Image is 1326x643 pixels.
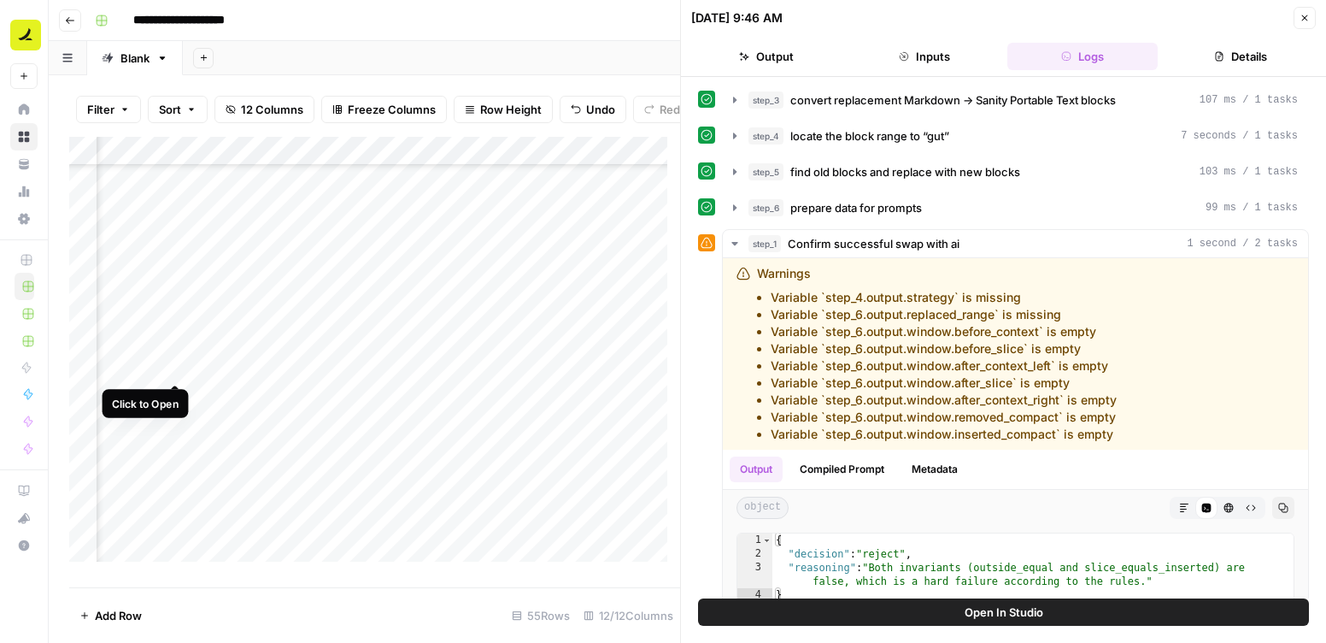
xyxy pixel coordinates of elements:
button: Open In Studio [698,599,1309,626]
span: convert replacement Markdown → Sanity Portable Text blocks [790,91,1116,109]
li: Variable `step_6.output.window.removed_compact` is empty [771,409,1117,426]
button: Help + Support [10,532,38,559]
li: Variable `step_6.output.window.after_context_right` is empty [771,392,1117,409]
span: 103 ms / 1 tasks [1200,164,1298,180]
button: Add Row [69,602,152,629]
li: Variable `step_6.output.window.inserted_compact` is empty [771,426,1117,443]
img: Ramp Logo [10,20,41,50]
button: 103 ms / 1 tasks [723,158,1308,186]
a: Your Data [10,150,38,178]
button: Sort [148,96,208,123]
span: find old blocks and replace with new blocks [790,163,1020,180]
div: 12/12 Columns [577,602,680,629]
span: 107 ms / 1 tasks [1200,92,1298,108]
a: AirOps Academy [10,477,38,504]
button: 107 ms / 1 tasks [723,86,1308,114]
button: Compiled Prompt [789,457,895,482]
button: Workspace: Ramp [10,14,38,56]
div: 3 [737,561,772,588]
span: Open In Studio [965,604,1043,621]
div: 55 Rows [505,602,577,629]
span: step_4 [748,127,783,145]
div: 4 [737,588,772,602]
span: object [736,497,789,519]
span: Redo [660,101,687,118]
span: step_6 [748,199,783,216]
div: [DATE] 9:46 AM [691,9,783,27]
a: Settings [10,205,38,233]
button: Logs [1007,43,1159,70]
button: Output [691,43,842,70]
div: 1 [737,534,772,547]
div: Blank [120,50,150,67]
button: 1 second / 2 tasks [723,230,1308,257]
span: Filter [87,101,114,118]
li: Variable `step_6.output.window.after_context_left` is empty [771,357,1117,375]
li: Variable `step_6.output.replaced_range` is missing [771,306,1117,323]
button: 99 ms / 1 tasks [723,194,1308,221]
button: Filter [76,96,141,123]
button: Output [730,457,783,482]
span: step_1 [748,235,781,252]
span: Add Row [95,607,142,624]
span: Row Height [480,101,542,118]
div: 2 [737,547,772,561]
button: Inputs [849,43,1000,70]
a: Usage [10,178,38,205]
a: Browse [10,123,38,150]
li: Variable `step_6.output.window.before_context` is empty [771,323,1117,340]
button: Redo [633,96,698,123]
span: Sort [159,101,181,118]
span: Toggle code folding, rows 1 through 4 [762,534,772,547]
span: 12 Columns [241,101,303,118]
span: Confirm successful swap with ai [788,235,959,252]
li: Variable `step_6.output.window.before_slice` is empty [771,340,1117,357]
button: Freeze Columns [321,96,447,123]
span: step_5 [748,163,783,180]
div: Warnings [757,265,1117,443]
a: Blank [87,41,183,75]
li: Variable `step_4.output.strategy` is missing [771,289,1117,306]
li: Variable `step_6.output.window.after_slice` is empty [771,375,1117,392]
span: 7 seconds / 1 tasks [1181,128,1298,144]
div: What's new? [11,505,37,531]
button: Details [1165,43,1316,70]
span: locate the block range to “gut” [790,127,949,145]
span: Freeze Columns [348,101,436,118]
button: 12 Columns [214,96,314,123]
span: Undo [586,101,615,118]
span: 99 ms / 1 tasks [1206,200,1298,215]
button: What's new? [10,504,38,532]
button: Row Height [454,96,553,123]
button: 7 seconds / 1 tasks [723,122,1308,150]
span: 1 second / 2 tasks [1187,236,1298,251]
button: Undo [560,96,626,123]
span: step_3 [748,91,783,109]
a: Home [10,96,38,123]
button: Metadata [901,457,968,482]
div: Click to Open [112,395,179,411]
span: prepare data for prompts [790,199,922,216]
